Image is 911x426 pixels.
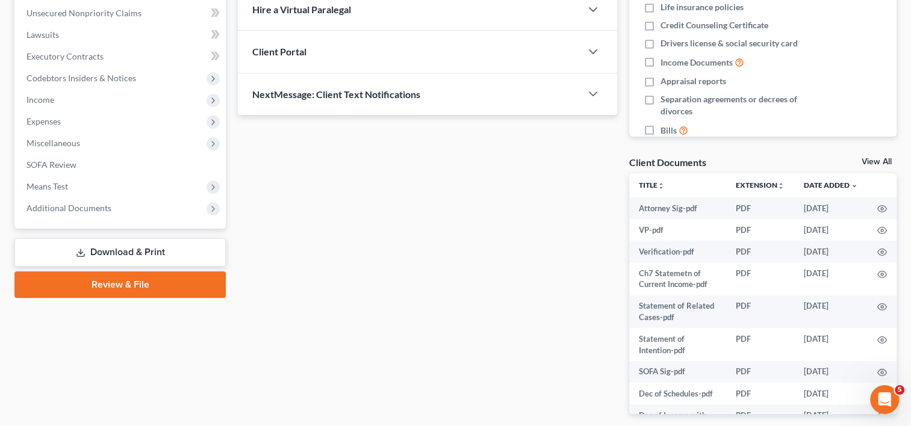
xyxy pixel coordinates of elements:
[794,241,868,262] td: [DATE]
[661,1,744,13] span: Life insurance policies
[895,385,904,395] span: 5
[17,24,226,46] a: Lawsuits
[252,46,306,57] span: Client Portal
[629,241,726,262] td: Verification-pdf
[26,51,104,61] span: Executory Contracts
[726,295,794,329] td: PDF
[629,197,726,219] td: Attorney Sig-pdf
[629,383,726,404] td: Dec of Schedules-pdf
[726,219,794,241] td: PDF
[14,238,226,267] a: Download & Print
[794,383,868,404] td: [DATE]
[252,88,420,100] span: NextMessage: Client Text Notifications
[26,116,61,126] span: Expenses
[661,75,726,87] span: Appraisal reports
[252,4,351,15] span: Hire a Virtual Paralegal
[726,262,794,295] td: PDF
[658,182,665,190] i: unfold_more
[26,73,136,83] span: Codebtors Insiders & Notices
[851,182,858,190] i: expand_more
[26,181,68,191] span: Means Test
[862,158,892,166] a: View All
[26,29,59,40] span: Lawsuits
[629,361,726,383] td: SOFA Sig-pdf
[17,2,226,24] a: Unsecured Nonpriority Claims
[26,94,54,105] span: Income
[726,197,794,219] td: PDF
[629,262,726,295] td: Ch7 Statemetn of Current Income-pdf
[870,385,899,414] iframe: Intercom live chat
[726,328,794,361] td: PDF
[726,383,794,404] td: PDF
[639,181,665,190] a: Titleunfold_more
[794,361,868,383] td: [DATE]
[14,271,226,298] a: Review & File
[794,328,868,361] td: [DATE]
[26,159,76,170] span: SOFA Review
[26,8,141,18] span: Unsecured Nonpriority Claims
[777,182,785,190] i: unfold_more
[26,138,80,148] span: Miscellaneous
[661,93,819,117] span: Separation agreements or decrees of divorces
[661,19,768,31] span: Credit Counseling Certificate
[794,262,868,295] td: [DATE]
[804,181,858,190] a: Date Added expand_more
[629,328,726,361] td: Statement of Intention-pdf
[794,197,868,219] td: [DATE]
[736,181,785,190] a: Extensionunfold_more
[726,361,794,383] td: PDF
[661,57,733,69] span: Income Documents
[629,295,726,329] td: Statement of Related Cases-pdf
[794,295,868,329] td: [DATE]
[629,156,706,168] div: Client Documents
[26,203,111,213] span: Additional Documents
[661,37,798,49] span: Drivers license & social security card
[17,46,226,67] a: Executory Contracts
[629,219,726,241] td: VP-pdf
[17,154,226,176] a: SOFA Review
[661,125,677,137] span: Bills
[726,241,794,262] td: PDF
[794,219,868,241] td: [DATE]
